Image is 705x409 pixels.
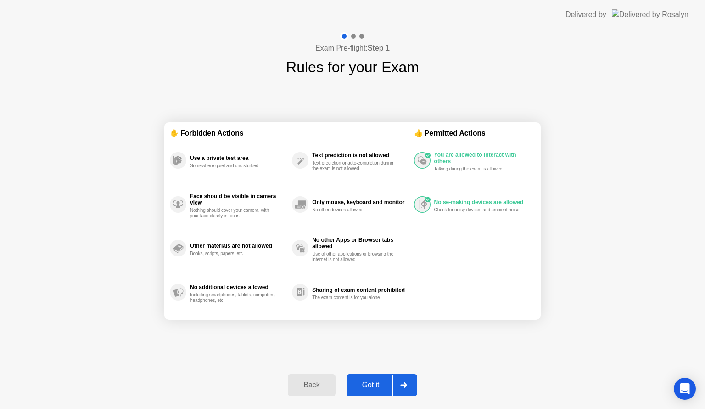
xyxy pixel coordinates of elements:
div: Books, scripts, papers, etc [190,251,277,256]
div: ✋ Forbidden Actions [170,128,414,138]
div: Text prediction or auto-completion during the exam is not allowed [312,160,399,171]
b: Step 1 [368,44,390,52]
div: Delivered by [565,9,606,20]
div: Use a private test area [190,155,287,161]
div: Open Intercom Messenger [674,378,696,400]
img: Delivered by Rosalyn [612,9,688,20]
div: Noise-making devices are allowed [434,199,531,205]
div: Only mouse, keyboard and monitor [312,199,409,205]
div: No other Apps or Browser tabs allowed [312,237,409,250]
div: The exam content is for you alone [312,295,399,301]
div: No other devices allowed [312,207,399,213]
div: Other materials are not allowed [190,243,287,249]
div: Somewhere quiet and undisturbed [190,163,277,169]
div: Back [291,381,332,389]
button: Got it [347,374,417,396]
div: Talking during the exam is allowed [434,166,521,172]
div: Face should be visible in camera view [190,193,287,206]
div: Nothing should cover your camera, with your face clearly in focus [190,208,277,219]
div: Including smartphones, tablets, computers, headphones, etc. [190,292,277,303]
div: You are allowed to interact with others [434,152,531,165]
h4: Exam Pre-flight: [315,43,390,54]
div: Use of other applications or browsing the internet is not allowed [312,251,399,262]
div: No additional devices allowed [190,284,287,290]
button: Back [288,374,335,396]
div: Sharing of exam content prohibited [312,287,409,293]
div: Text prediction is not allowed [312,152,409,159]
h1: Rules for your Exam [286,56,419,78]
div: Got it [349,381,392,389]
div: Check for noisy devices and ambient noise [434,207,521,213]
div: 👍 Permitted Actions [414,128,535,138]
